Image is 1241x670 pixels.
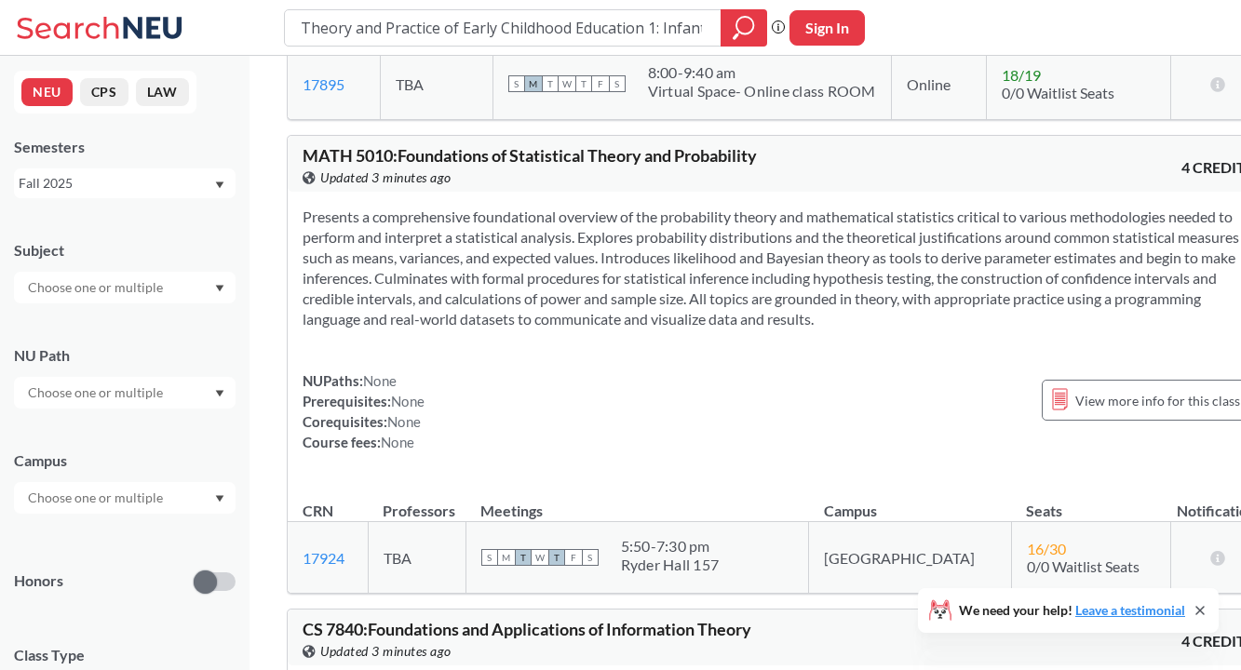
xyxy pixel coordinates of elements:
button: LAW [136,78,189,106]
span: S [582,549,599,566]
a: 17895 [303,75,344,93]
div: Fall 2025Dropdown arrow [14,168,236,198]
span: F [565,549,582,566]
p: Honors [14,570,63,592]
td: Online [891,48,987,120]
svg: Dropdown arrow [215,181,224,189]
span: T [548,549,565,566]
a: Leave a testimonial [1075,602,1185,618]
span: Updated 3 minutes ago [320,167,452,188]
span: 18 / 19 [1002,66,1041,84]
svg: Dropdown arrow [215,285,224,292]
div: Campus [14,450,236,471]
span: S [609,75,626,92]
svg: Dropdown arrow [215,495,224,502]
span: F [592,75,609,92]
button: Sign In [789,10,865,46]
span: None [391,393,425,409]
div: Dropdown arrow [14,482,236,514]
div: Virtual Space- Online class ROOM [648,82,876,100]
div: 8:00 - 9:40 am [648,63,876,82]
th: Campus [809,482,1011,522]
td: TBA [380,48,492,120]
span: 0/0 Waitlist Seats [1002,84,1114,101]
span: View more info for this class [1075,389,1240,412]
th: Professors [368,482,465,522]
div: Subject [14,240,236,261]
span: S [481,549,498,566]
button: NEU [21,78,73,106]
a: 17924 [303,549,344,567]
input: Choose one or multiple [19,382,175,404]
span: Class Type [14,645,236,665]
td: [GEOGRAPHIC_DATA] [809,522,1011,594]
div: NU Path [14,345,236,366]
span: CS 7840 : Foundations and Applications of Information Theory [303,619,751,639]
span: T [515,549,532,566]
div: Dropdown arrow [14,272,236,303]
span: None [363,372,397,389]
th: Seats [1011,482,1171,522]
span: T [575,75,592,92]
button: CPS [80,78,128,106]
div: Fall 2025 [19,173,213,194]
span: We need your help! [959,604,1185,617]
span: M [525,75,542,92]
span: W [532,549,548,566]
div: Dropdown arrow [14,377,236,409]
input: Choose one or multiple [19,276,175,299]
svg: Dropdown arrow [215,390,224,397]
div: magnifying glass [721,9,767,47]
span: Updated 3 minutes ago [320,641,452,662]
span: T [542,75,559,92]
span: 16 / 30 [1027,540,1066,557]
th: Meetings [465,482,809,522]
span: 0/0 Waitlist Seats [1027,557,1140,575]
span: MATH 5010 : Foundations of Statistical Theory and Probability [303,145,757,166]
span: None [381,434,414,450]
div: 5:50 - 7:30 pm [621,537,720,556]
div: NUPaths: Prerequisites: Corequisites: Course fees: [303,370,425,452]
div: CRN [303,501,333,521]
span: M [498,549,515,566]
input: Choose one or multiple [19,487,175,509]
div: Semesters [14,137,236,157]
svg: magnifying glass [733,15,755,41]
input: Class, professor, course number, "phrase" [299,12,708,44]
span: W [559,75,575,92]
span: None [387,413,421,430]
td: TBA [368,522,465,594]
span: S [508,75,525,92]
div: Ryder Hall 157 [621,556,720,574]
